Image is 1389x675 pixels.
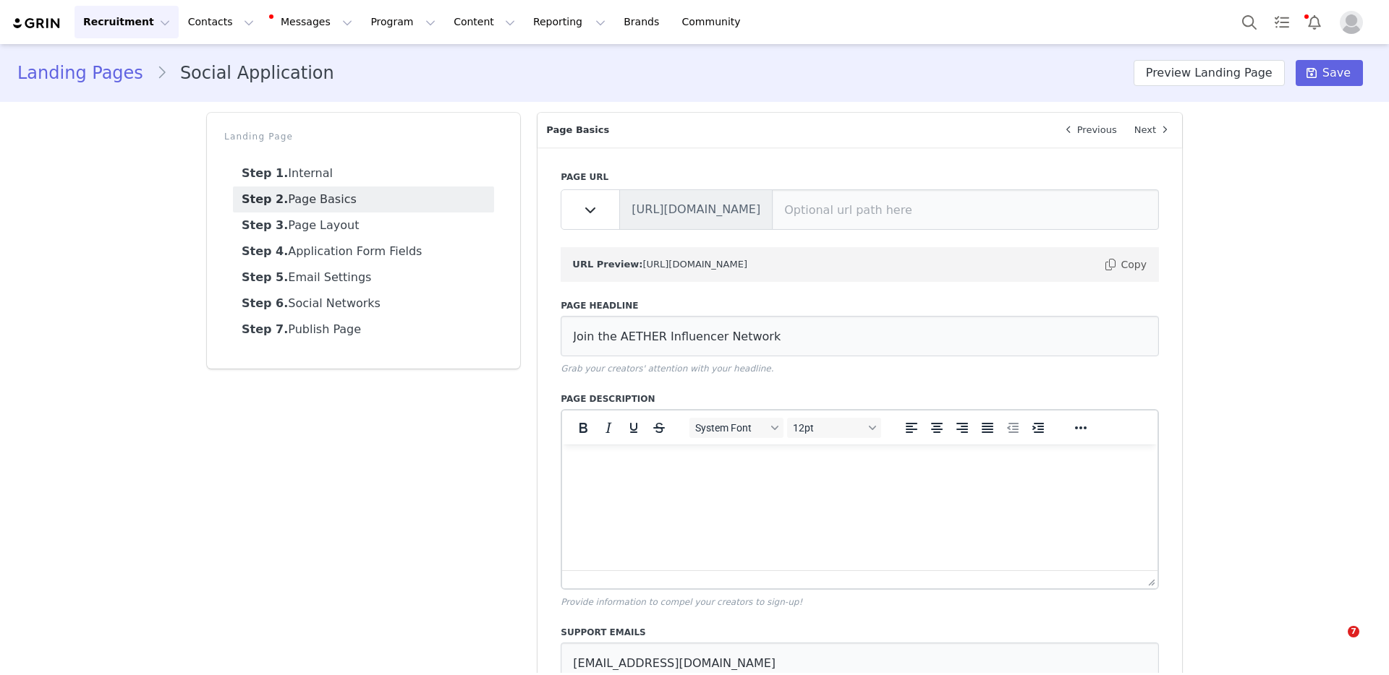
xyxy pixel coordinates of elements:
[1001,418,1025,438] button: Decrease indent
[1069,418,1093,438] button: Reveal or hide additional toolbar items
[561,299,1159,312] label: Page Headline
[561,362,1159,375] p: Grab your creators' attention with your headline.
[1142,571,1157,588] div: Press the Up and Down arrow keys to resize the editor.
[950,418,974,438] button: Align right
[562,444,1157,570] iframe: Rich Text Area
[689,418,783,438] button: Fonts
[233,317,494,343] a: Publish Page
[1322,64,1351,82] span: Save
[242,192,288,206] strong: Step 2.
[1318,626,1353,661] iframe: Intercom live chat
[263,6,361,38] button: Messages
[1103,253,1147,276] button: Copy
[647,418,671,438] button: Strikethrough
[242,166,288,180] strong: Step 1.
[561,596,1159,609] p: Provide information to compel your creators to sign-up!
[561,316,1159,356] input: Headline
[1126,113,1182,147] a: Next
[242,296,288,310] strong: Step 6.
[561,392,1159,405] label: Page Description
[17,60,156,86] a: Landing Pages
[362,6,444,38] button: Program
[242,244,288,258] strong: Step 4.
[615,6,672,38] a: Brands
[642,259,747,270] span: [URL][DOMAIN_NAME]
[12,17,62,30] img: grin logo
[233,238,494,265] a: Application Form Fields
[233,291,494,317] a: Social Networks
[1233,6,1265,38] button: Search
[561,171,1159,184] label: Page URL
[572,259,642,270] span: URL Preview:
[179,6,263,38] button: Contacts
[242,218,288,232] strong: Step 3.
[561,626,1159,639] label: Support Emails
[695,422,766,434] span: System Font
[445,6,524,38] button: Content
[1348,626,1359,637] span: 7
[772,189,1159,230] input: Optional url path here
[596,418,621,438] button: Italic
[1340,11,1363,34] img: placeholder-profile.jpg
[674,6,756,38] a: Community
[233,265,494,291] a: Email Settings
[233,186,494,212] a: Page Basics
[925,418,949,438] button: Align center
[793,422,864,434] span: 12pt
[899,418,924,438] button: Align left
[1026,418,1050,438] button: Increase indent
[524,6,614,38] button: Reporting
[538,113,1050,147] p: Page Basics
[233,160,494,186] a: Internal
[242,322,288,336] strong: Step 7.
[1296,60,1363,86] button: Save
[242,270,288,284] strong: Step 5.
[975,418,1000,438] button: Justify
[1299,6,1330,38] button: Notifications
[1266,6,1298,38] a: Tasks
[621,418,646,438] button: Underline
[75,6,179,38] button: Recruitment
[233,212,494,238] a: Page Layout
[1051,113,1126,147] a: Previous
[1331,11,1377,34] button: Profile
[224,130,503,143] p: Landing Page
[787,418,881,438] button: Font sizes
[571,418,595,438] button: Bold
[1134,60,1285,86] button: Preview Landing Page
